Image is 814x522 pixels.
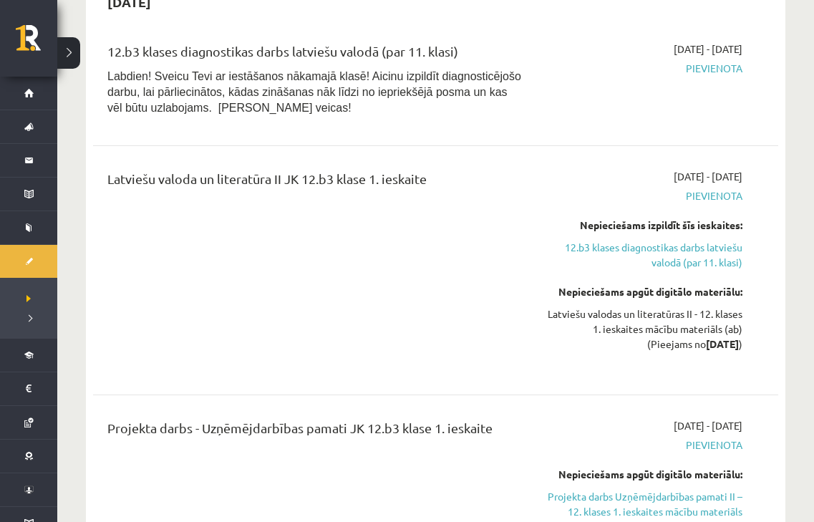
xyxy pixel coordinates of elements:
[545,218,742,233] div: Nepieciešams izpildīt šīs ieskaites:
[545,240,742,270] a: 12.b3 klases diagnostikas darbs latviešu valodā (par 11. klasi)
[674,418,742,433] span: [DATE] - [DATE]
[107,169,523,195] div: Latviešu valoda un literatūra II JK 12.b3 klase 1. ieskaite
[16,25,57,61] a: Rīgas 1. Tālmācības vidusskola
[674,42,742,57] span: [DATE] - [DATE]
[107,42,523,68] div: 12.b3 klases diagnostikas darbs latviešu valodā (par 11. klasi)
[674,169,742,184] span: [DATE] - [DATE]
[706,337,739,350] strong: [DATE]
[545,188,742,203] span: Pievienota
[107,418,523,445] div: Projekta darbs - Uzņēmējdarbības pamati JK 12.b3 klase 1. ieskaite
[545,61,742,76] span: Pievienota
[545,306,742,352] div: Latviešu valodas un literatūras II - 12. klases 1. ieskaites mācību materiāls (ab) (Pieejams no )
[545,467,742,482] div: Nepieciešams apgūt digitālo materiālu:
[545,438,742,453] span: Pievienota
[107,70,521,114] span: Labdien! Sveicu Tevi ar iestāšanos nākamajā klasē! Aicinu izpildīt diagnosticējošo darbu, lai pār...
[545,489,742,519] a: Projekta darbs Uzņēmējdarbības pamati II – 12. klases 1. ieskaites mācību materiāls
[545,284,742,299] div: Nepieciešams apgūt digitālo materiālu:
